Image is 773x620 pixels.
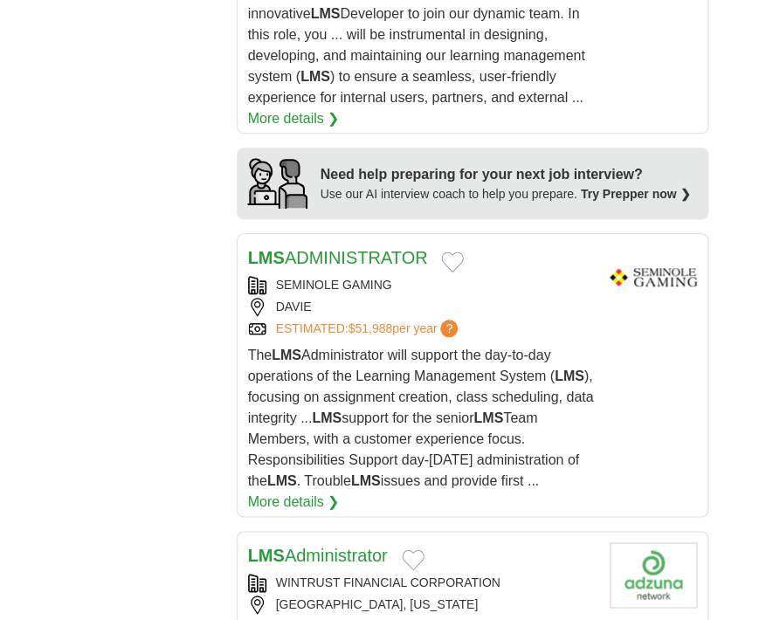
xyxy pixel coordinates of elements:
div: [GEOGRAPHIC_DATA], [US_STATE] [248,596,596,614]
strong: LMS [312,410,342,425]
strong: LMS [267,473,297,488]
span: ? [440,320,458,337]
span: $51,988 [348,321,392,335]
button: Add to favorite jobs [402,549,424,570]
img: Company logo [610,542,697,608]
div: Use our AI interview coach to help you prepare. [321,185,691,203]
a: More details ❯ [248,492,340,513]
div: DAVIE [248,298,596,316]
button: Add to favorite jobs [441,251,464,272]
a: LMSAdministrator [248,546,388,565]
a: ESTIMATED:$51,988per year? [276,320,462,338]
strong: LMS [555,369,584,383]
strong: LMS [272,348,301,362]
strong: LMS [351,473,381,488]
strong: LMS [248,248,285,267]
div: Need help preparing for your next job interview? [321,164,691,185]
strong: LMS [248,546,285,565]
strong: LMS [311,6,341,21]
div: WINTRUST FINANCIAL CORPORATION [248,574,596,592]
strong: LMS [300,69,330,84]
span: The Administrator will support the day-to-day operations of the Learning Management System ( ), f... [248,348,594,488]
a: Try Prepper now ❯ [581,187,691,201]
strong: LMS [473,410,503,425]
a: More details ❯ [248,108,340,129]
a: LMSADMINISTRATOR [248,248,428,267]
img: Seminole Gaming logo [610,245,697,310]
a: SEMINOLE GAMING [276,278,392,292]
